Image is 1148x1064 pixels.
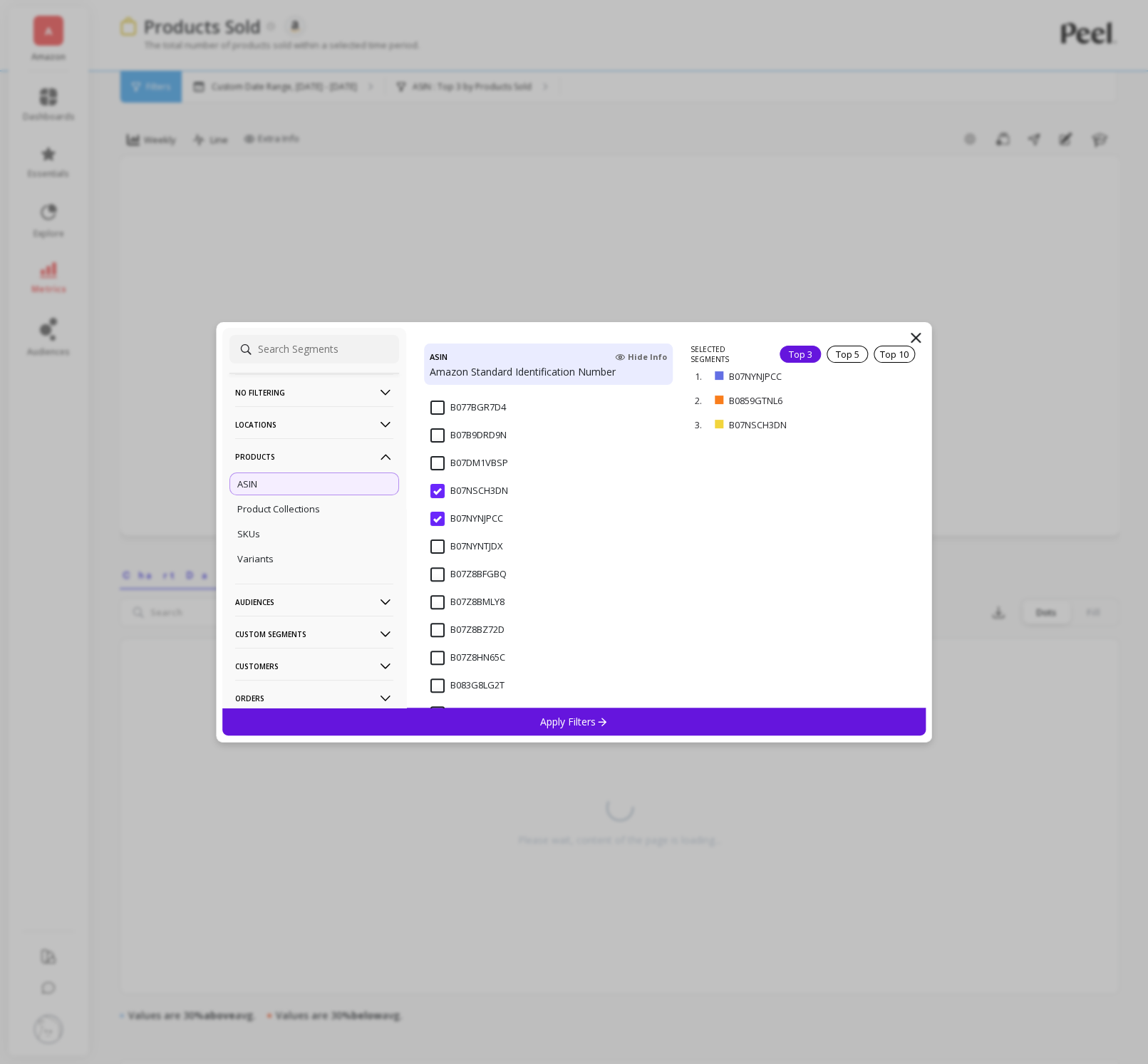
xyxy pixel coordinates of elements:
[229,335,399,363] input: Search Segments
[430,595,505,609] span: B07Z8BMLY8
[695,418,709,431] p: 3.
[430,623,505,637] span: B07Z8BZ72D
[235,438,393,475] p: Products
[237,502,320,515] p: Product Collections
[695,370,709,383] p: 1.
[430,706,506,720] span: B084R9V9MR
[430,539,503,554] span: B07NYNTJDX
[695,394,709,407] p: 2.
[430,428,507,443] span: B07B9DRD9N
[729,418,852,431] p: B07NSCH3DN
[430,512,503,526] span: B07NYNJPCC
[827,346,868,363] div: Top 5
[691,344,762,364] p: SELECTED SEGMENTS
[237,527,260,540] p: SKUs
[430,567,507,582] span: B07Z8BFGBQ
[235,616,393,652] p: Custom Segments
[235,374,393,410] p: No filtering
[615,351,667,363] span: Hide Info
[430,456,508,470] span: B07DM1VBSP
[237,552,274,565] p: Variants
[235,584,393,620] p: Audiences
[430,401,506,415] span: B077BGR7D4
[780,346,821,363] div: Top 3
[430,651,505,665] span: B07Z8HN65C
[540,715,608,728] p: Apply Filters
[430,484,508,498] span: B07NSCH3DN
[235,406,393,443] p: Locations
[235,648,393,684] p: Customers
[430,365,667,379] p: Amazon Standard Identification Number
[874,346,915,363] div: Top 10
[729,394,849,407] p: B0859GTNL6
[430,678,505,693] span: B083G8LG2T
[235,680,393,716] p: Orders
[430,349,448,365] h4: ASIN
[237,477,257,490] p: ASIN
[729,370,849,383] p: B07NYNJPCC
